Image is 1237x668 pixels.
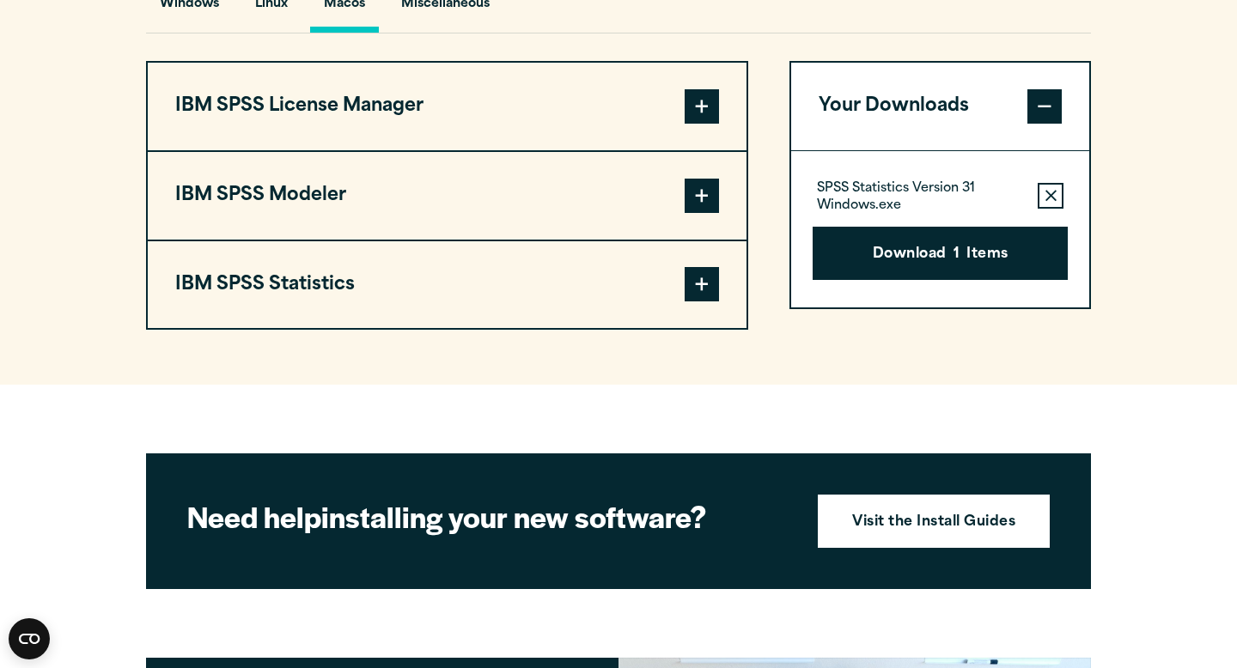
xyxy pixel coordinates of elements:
div: Your Downloads [791,150,1089,307]
button: IBM SPSS License Manager [148,63,746,150]
strong: Need help [187,495,321,537]
h2: installing your new software? [187,497,789,536]
button: Download1Items [813,227,1068,280]
button: Open CMP widget [9,618,50,659]
a: Visit the Install Guides [818,495,1050,548]
strong: Visit the Install Guides [852,512,1015,534]
p: SPSS Statistics Version 31 Windows.exe [817,180,1024,215]
button: IBM SPSS Modeler [148,152,746,240]
span: 1 [954,244,960,266]
button: IBM SPSS Statistics [148,241,746,329]
button: Your Downloads [791,63,1089,150]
